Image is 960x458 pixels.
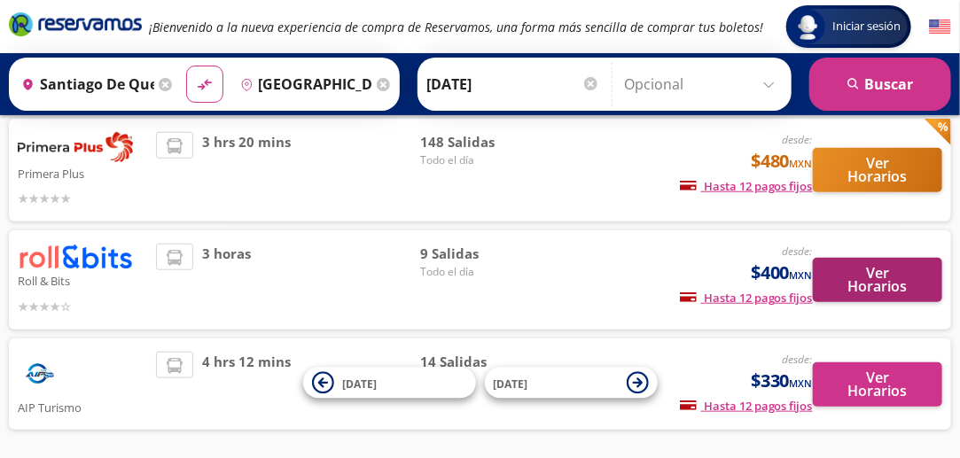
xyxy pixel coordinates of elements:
span: 14 Salidas [421,352,545,372]
span: $400 [751,260,813,286]
small: MXN [790,268,813,282]
span: Hasta 12 pagos fijos [680,290,813,306]
p: Primera Plus [18,162,147,183]
button: Ver Horarios [813,258,942,302]
input: Elegir Fecha [426,62,600,106]
input: Buscar Origen [14,62,154,106]
em: desde: [783,352,813,367]
em: desde: [783,244,813,259]
button: English [929,16,951,38]
span: [DATE] [343,376,378,392]
span: [DATE] [494,376,528,392]
span: $330 [751,368,813,394]
span: Hasta 12 pagos fijos [680,398,813,414]
span: 148 Salidas [421,132,545,152]
span: 3 hrs 20 mins [202,132,291,208]
button: Buscar [809,58,951,111]
span: Hasta 12 pagos fijos [680,178,813,194]
span: 3 horas [202,244,251,315]
span: Todo el día [421,152,545,168]
i: Brand Logo [9,11,142,37]
input: Opcional [624,62,783,106]
button: Ver Horarios [813,362,942,407]
small: MXN [790,376,813,390]
button: Ver Horarios [813,148,942,192]
button: [DATE] [303,368,476,399]
input: Buscar Destino [233,62,373,106]
a: Brand Logo [9,11,142,43]
img: Primera Plus [18,132,133,162]
span: 4 hrs 12 mins [202,352,291,417]
span: Todo el día [421,264,545,280]
img: AIP Turismo [18,352,62,396]
span: $480 [751,148,813,175]
p: Roll & Bits [18,269,147,291]
button: [DATE] [485,368,658,399]
span: 9 Salidas [421,244,545,264]
small: MXN [790,157,813,170]
em: desde: [783,132,813,147]
span: Iniciar sesión [825,18,908,35]
em: ¡Bienvenido a la nueva experiencia de compra de Reservamos, una forma más sencilla de comprar tus... [149,19,763,35]
p: AIP Turismo [18,396,147,417]
img: Roll & Bits [18,244,133,269]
